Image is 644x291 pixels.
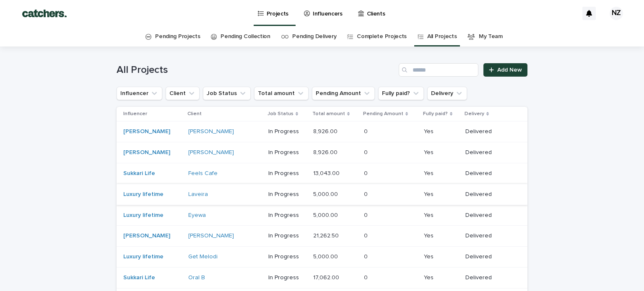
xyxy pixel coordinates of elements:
a: [PERSON_NAME] [123,232,170,239]
p: 5,000.00 [313,189,340,198]
p: 0 [364,273,369,281]
p: In Progress [268,170,306,177]
p: 13,043.00 [313,168,341,177]
button: Client [166,87,200,100]
p: 0 [364,168,369,177]
a: [PERSON_NAME] [123,128,170,135]
tr: Luxury lifetime Get Melodi In Progress5,000.005,000.00 00 YesYes Delivered [117,247,527,268]
p: In Progress [268,149,306,156]
img: BTdGiKtkTjWbRbtFPD8W [17,5,72,22]
input: Search [399,63,478,77]
a: Complete Projects [357,27,407,46]
a: Add New [483,63,527,77]
p: Yes [424,168,435,177]
a: Pending Delivery [292,27,336,46]
a: Get Melodi [188,253,218,260]
p: Delivered [465,274,514,281]
p: 8,926.00 [313,126,339,135]
p: 21,262.50 [313,231,340,239]
a: [PERSON_NAME] [123,149,170,156]
tr: Luxury lifetime Laveira In Progress5,000.005,000.00 00 YesYes Delivered [117,184,527,205]
p: Fully paid? [423,109,448,118]
a: [PERSON_NAME] [188,149,234,156]
p: In Progress [268,212,306,219]
tr: [PERSON_NAME] [PERSON_NAME] In Progress8,926.008,926.00 00 YesYes Delivered [117,121,527,142]
tr: Luxury lifetime Eyewa In Progress5,000.005,000.00 00 YesYes Delivered [117,205,527,226]
tr: Sukkari Life Oral B In Progress17,062.0017,062.00 00 YesYes Delivered [117,267,527,288]
p: Yes [424,126,435,135]
p: 17,062.00 [313,273,341,281]
a: Oral B [188,274,205,281]
button: Fully paid? [378,87,424,100]
a: Luxury lifetime [123,212,164,219]
p: Yes [424,252,435,260]
p: In Progress [268,274,306,281]
a: Sukkari Life [123,274,155,281]
button: Pending Amount [312,87,375,100]
p: Yes [424,273,435,281]
p: Total amount [312,109,345,118]
p: 5,000.00 [313,252,340,260]
p: In Progress [268,128,306,135]
a: Eyewa [188,212,206,219]
p: Delivered [465,212,514,219]
a: Luxury lifetime [123,191,164,198]
p: 0 [364,210,369,219]
h1: All Projects [117,64,395,76]
p: Yes [424,231,435,239]
a: Luxury lifetime [123,253,164,260]
a: [PERSON_NAME] [188,232,234,239]
button: Influencer [117,87,162,100]
p: Delivery [465,109,484,118]
p: Yes [424,210,435,219]
p: 0 [364,231,369,239]
p: 0 [364,189,369,198]
div: NZ [610,7,623,20]
a: My Team [479,27,503,46]
p: In Progress [268,232,306,239]
p: Delivered [465,232,514,239]
a: Feels Cafe [188,170,218,177]
a: [PERSON_NAME] [188,128,234,135]
p: 0 [364,147,369,156]
tr: [PERSON_NAME] [PERSON_NAME] In Progress21,262.5021,262.50 00 YesYes Delivered [117,226,527,247]
p: Delivered [465,253,514,260]
p: Pending Amount [363,109,403,118]
a: Pending Projects [155,27,200,46]
p: Yes [424,147,435,156]
a: All Projects [427,27,457,46]
a: Pending Collection [221,27,270,46]
button: Job Status [203,87,251,100]
p: Delivered [465,149,514,156]
p: 0 [364,252,369,260]
a: Laveira [188,191,208,198]
p: Yes [424,189,435,198]
p: 0 [364,126,369,135]
span: Add New [497,67,522,73]
button: Total amount [254,87,309,100]
p: Delivered [465,191,514,198]
p: Client [187,109,202,118]
p: Delivered [465,128,514,135]
tr: Sukkari Life Feels Cafe In Progress13,043.0013,043.00 00 YesYes Delivered [117,163,527,184]
p: Delivered [465,170,514,177]
tr: [PERSON_NAME] [PERSON_NAME] In Progress8,926.008,926.00 00 YesYes Delivered [117,142,527,163]
p: In Progress [268,191,306,198]
button: Delivery [427,87,467,100]
p: Job Status [267,109,293,118]
p: 5,000.00 [313,210,340,219]
p: Influencer [123,109,147,118]
a: Sukkari Life [123,170,155,177]
p: 8,926.00 [313,147,339,156]
p: In Progress [268,253,306,260]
